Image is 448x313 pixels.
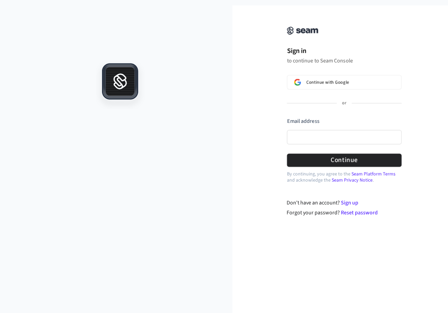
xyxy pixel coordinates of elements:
a: Reset password [341,209,378,216]
label: Email address [287,117,319,125]
img: Sign in with Google [294,79,301,86]
div: Forgot your password? [287,209,402,217]
button: Sign in with GoogleContinue with Google [287,75,402,89]
a: Sign up [341,199,358,207]
p: By continuing, you agree to the and acknowledge the . [287,171,402,183]
button: Continue [287,154,402,167]
a: Seam Platform Terms [351,171,395,177]
p: or [342,100,346,106]
h1: Sign in [287,46,402,56]
a: Seam Privacy Notice [332,177,373,184]
p: to continue to Seam Console [287,57,402,64]
img: Seam Console [287,27,318,35]
span: Continue with Google [306,80,349,85]
div: Don't have an account? [287,199,402,207]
